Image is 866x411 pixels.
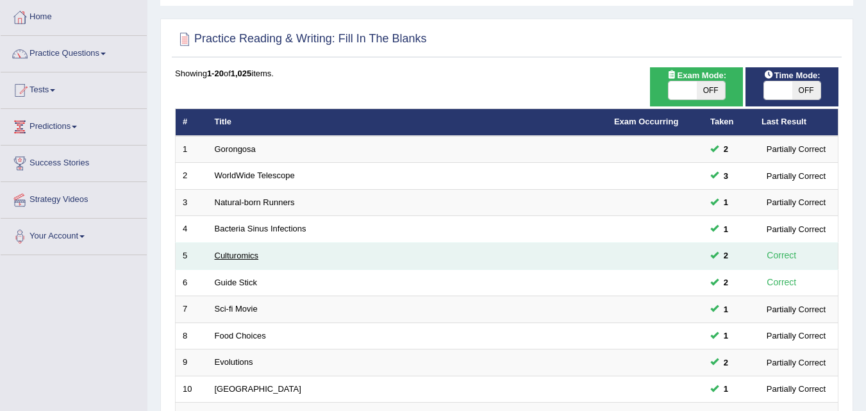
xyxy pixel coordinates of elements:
[614,117,678,126] a: Exam Occurring
[719,303,733,316] span: You can still take this question
[719,329,733,342] span: You can still take this question
[754,109,838,136] th: Last Result
[650,67,743,106] div: Show exams occurring in exams
[719,196,733,209] span: You can still take this question
[1,72,147,105] a: Tests
[662,69,731,82] span: Exam Mode:
[215,224,306,233] a: Bacteria Sinus Infections
[215,384,301,394] a: [GEOGRAPHIC_DATA]
[176,349,208,376] td: 9
[1,146,147,178] a: Success Stories
[176,376,208,403] td: 10
[719,382,733,396] span: You can still take this question
[762,329,831,342] div: Partially Correct
[719,276,733,289] span: You can still take this question
[719,249,733,262] span: You can still take this question
[215,304,258,314] a: Sci-fi Movie
[175,67,838,80] div: Showing of items.
[719,356,733,369] span: You can still take this question
[176,136,208,163] td: 1
[703,109,754,136] th: Taken
[215,278,257,287] a: Guide Stick
[176,296,208,323] td: 7
[719,142,733,156] span: You can still take this question
[215,357,253,367] a: Evolutions
[176,216,208,243] td: 4
[762,142,831,156] div: Partially Correct
[215,331,266,340] a: Food Choices
[762,222,831,236] div: Partially Correct
[719,222,733,236] span: You can still take this question
[762,248,802,263] div: Correct
[176,243,208,270] td: 5
[762,382,831,396] div: Partially Correct
[231,69,252,78] b: 1,025
[719,169,733,183] span: You can still take this question
[215,251,259,260] a: Culturomics
[1,109,147,141] a: Predictions
[176,189,208,216] td: 3
[1,36,147,68] a: Practice Questions
[176,109,208,136] th: #
[176,323,208,349] td: 8
[762,303,831,316] div: Partially Correct
[762,196,831,209] div: Partially Correct
[762,356,831,369] div: Partially Correct
[697,81,725,99] span: OFF
[1,182,147,214] a: Strategy Videos
[792,81,820,99] span: OFF
[762,275,802,290] div: Correct
[207,69,224,78] b: 1-20
[762,169,831,183] div: Partially Correct
[215,171,295,180] a: WorldWide Telescope
[215,197,295,207] a: Natural-born Runners
[208,109,607,136] th: Title
[176,163,208,190] td: 2
[1,219,147,251] a: Your Account
[215,144,256,154] a: Gorongosa
[176,269,208,296] td: 6
[759,69,826,82] span: Time Mode:
[175,29,427,49] h2: Practice Reading & Writing: Fill In The Blanks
